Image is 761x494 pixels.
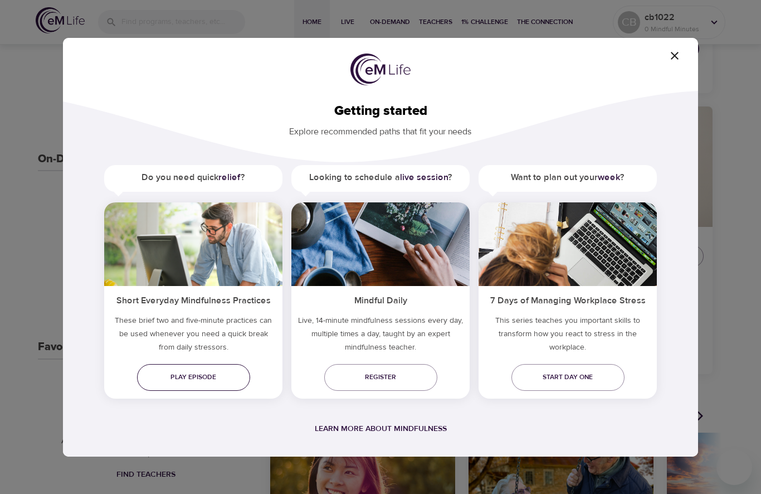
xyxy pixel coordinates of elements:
h5: Short Everyday Mindfulness Practices [104,286,282,313]
span: Start day one [520,371,616,383]
h5: 7 Days of Managing Workplace Stress [479,286,657,313]
a: Start day one [511,364,625,391]
a: live session [400,172,448,183]
span: Play episode [146,371,241,383]
a: week [598,172,620,183]
img: ims [104,202,282,286]
a: relief [218,172,241,183]
h5: Want to plan out your ? [479,165,657,190]
a: Learn more about mindfulness [315,424,447,434]
p: Live, 14-minute mindfulness sessions every day, multiple times a day, taught by an expert mindful... [291,314,470,359]
img: logo [350,54,411,86]
h5: Mindful Daily [291,286,470,313]
h5: These brief two and five-minute practices can be used whenever you need a quick break from daily ... [104,314,282,359]
p: Explore recommended paths that fit your needs [81,119,680,138]
span: Register [333,371,428,383]
a: Register [324,364,437,391]
h5: Do you need quick ? [104,165,282,190]
img: ims [479,202,657,286]
h2: Getting started [81,103,680,119]
p: This series teaches you important skills to transform how you react to stress in the workplace. [479,314,657,359]
h5: Looking to schedule a ? [291,165,470,190]
img: ims [291,202,470,286]
a: Play episode [137,364,250,391]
